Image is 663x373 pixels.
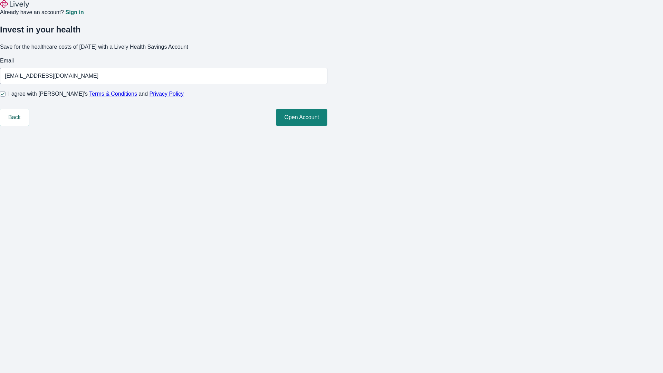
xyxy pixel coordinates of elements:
a: Sign in [65,10,84,15]
span: I agree with [PERSON_NAME]’s and [8,90,184,98]
a: Terms & Conditions [89,91,137,97]
button: Open Account [276,109,327,126]
a: Privacy Policy [150,91,184,97]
